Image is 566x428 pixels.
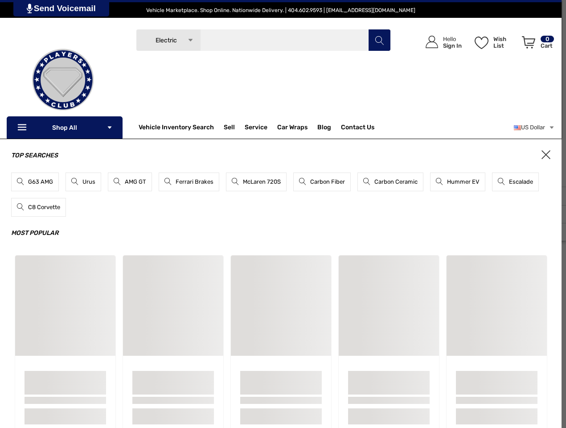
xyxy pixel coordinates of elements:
[541,36,554,42] p: 0
[357,173,423,191] a: Carbon Ceramic
[317,123,331,133] a: Blog
[11,198,66,217] a: C8 Corvette
[341,123,374,133] a: Contact Us
[293,173,351,191] a: Carbon Fiber
[430,173,485,191] a: Hummer EV
[368,29,390,51] button: Search
[456,371,537,383] a: Sample Card Title
[518,27,555,62] a: Cart with 0 items
[475,37,488,49] svg: Wish List
[156,37,177,44] span: Electric
[339,255,439,356] a: Sample Card
[132,371,214,383] a: Sample Card Title
[492,173,539,191] a: Escalade
[245,123,267,133] a: Service
[11,173,59,191] a: G63 AMG
[123,255,223,356] a: Sample Card
[443,42,462,49] p: Sign In
[18,35,107,124] img: Players Club | Cars For Sale
[277,119,317,136] a: Car Wraps
[16,123,30,133] svg: Icon Line
[522,36,535,49] svg: Review Your Cart
[514,119,555,136] a: USD
[107,124,113,131] svg: Icon Arrow Down
[187,37,194,44] svg: Icon Arrow Down
[541,42,554,49] p: Cart
[27,4,33,13] img: PjwhLS0gR2VuZXJhdG9yOiBHcmF2aXQuaW8gLS0+PHN2ZyB4bWxucz0iaHR0cDovL3d3dy53My5vcmcvMjAwMC9zdmciIHhtb...
[443,36,462,42] p: Hello
[447,255,547,356] a: Sample Card
[426,36,438,48] svg: Icon User Account
[231,255,331,356] a: Sample Card
[226,173,287,191] a: McLaren 720S
[348,371,430,383] a: Sample Card Title
[15,255,115,356] a: Sample Card
[277,123,308,133] span: Car Wraps
[7,116,123,139] p: Shop All
[136,29,201,51] a: Electric Icon Arrow Down Icon Arrow Up
[493,36,517,49] p: Wish List
[541,150,550,159] span: ×
[471,27,518,58] a: Wish List Wish List
[415,27,466,58] a: Sign in
[66,173,101,191] a: Urus
[146,7,415,13] span: Vehicle Marketplace. Shop Online. Nationwide Delivery. | 404.602.9593 | [EMAIL_ADDRESS][DOMAIN_NAME]
[224,119,245,136] a: Sell
[159,173,219,191] a: Ferrari Brakes
[11,228,550,239] h3: Most Popular
[25,371,106,383] a: Sample Card Title
[240,371,322,383] a: Sample Card Title
[139,123,214,133] a: Vehicle Inventory Search
[108,173,152,191] a: AMG GT
[11,150,550,161] h3: Top Searches
[224,123,235,133] span: Sell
